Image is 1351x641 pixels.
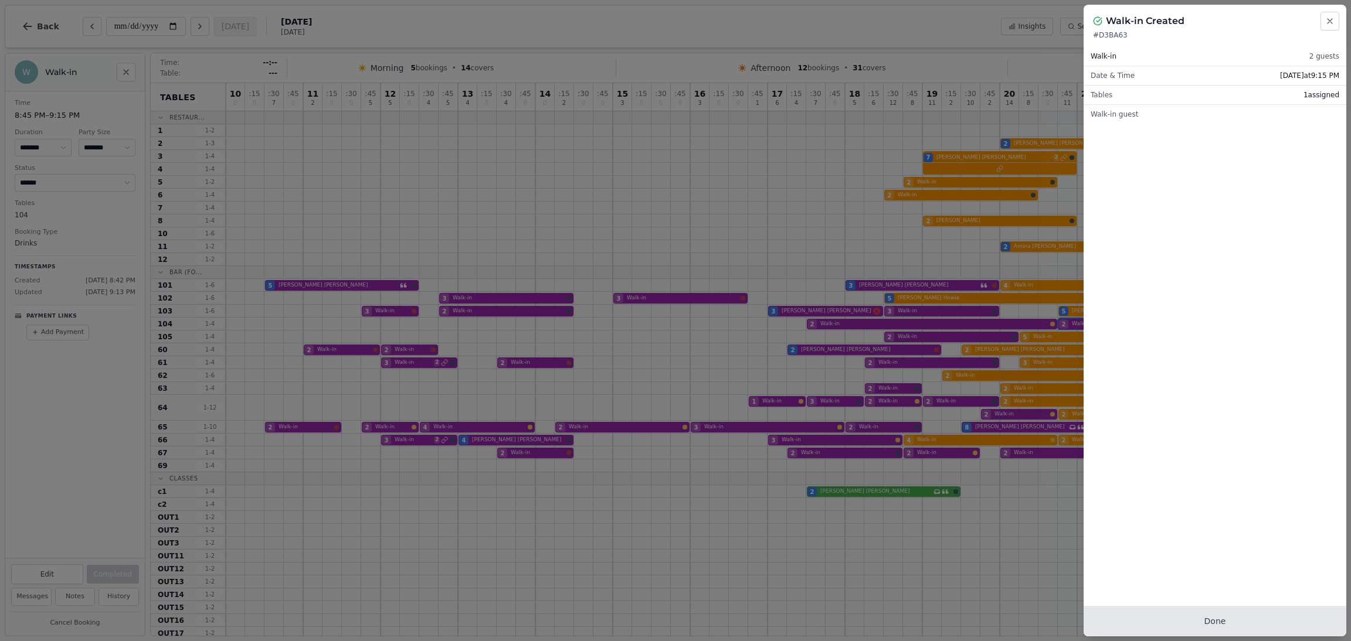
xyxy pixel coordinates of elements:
p: # D3BA63 [1093,30,1337,40]
span: Walk-in [1091,52,1116,61]
span: Tables [1091,90,1112,100]
h2: Walk-in Created [1106,14,1184,28]
button: Done [1084,606,1346,636]
span: [DATE] at 9:15 PM [1280,71,1339,80]
span: 2 guests [1309,52,1339,61]
div: Walk-in guest [1084,105,1346,124]
span: 1 assigned [1304,90,1339,100]
span: Date & Time [1091,71,1135,80]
